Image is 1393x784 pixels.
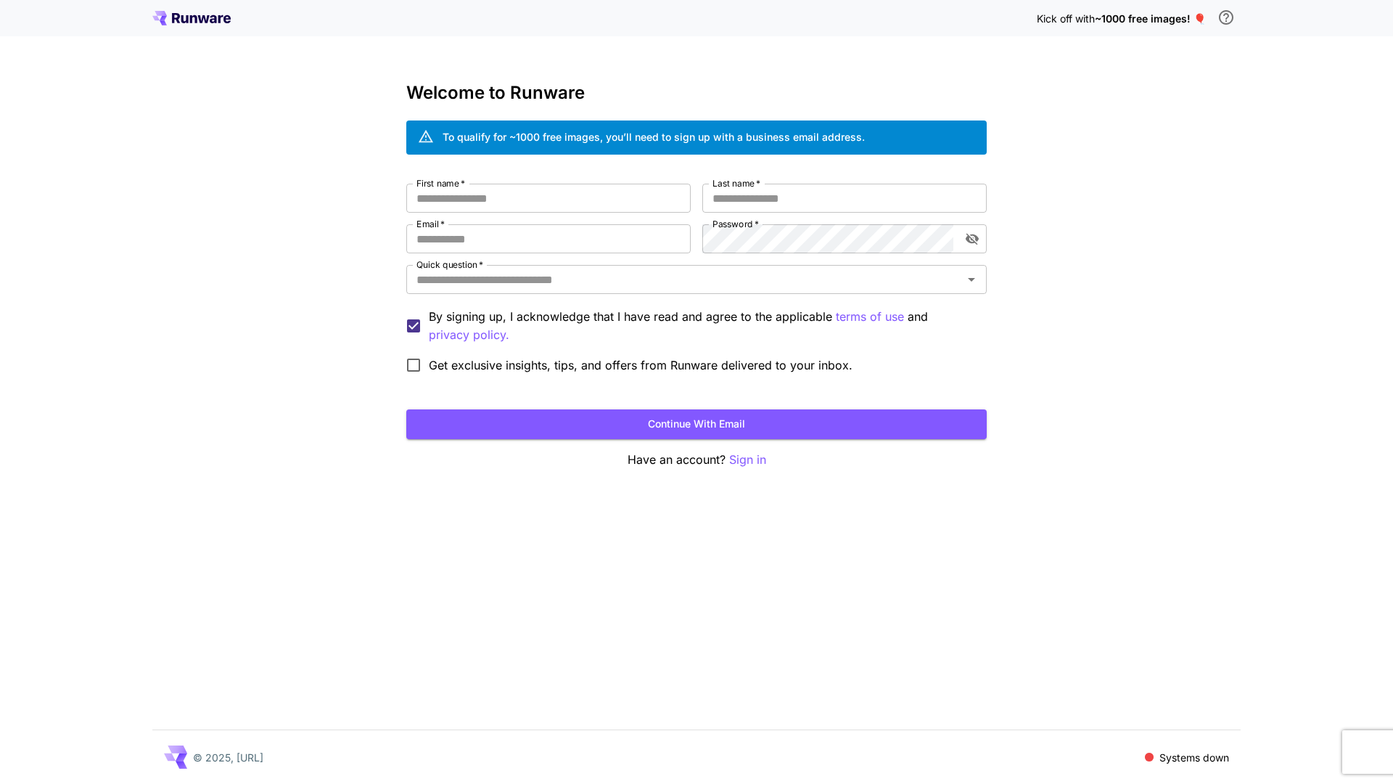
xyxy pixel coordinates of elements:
[406,409,987,439] button: Continue with email
[429,308,975,344] p: By signing up, I acknowledge that I have read and agree to the applicable and
[836,308,904,326] button: By signing up, I acknowledge that I have read and agree to the applicable and privacy policy.
[429,326,509,344] p: privacy policy.
[959,226,985,252] button: toggle password visibility
[416,177,465,189] label: First name
[429,356,852,374] span: Get exclusive insights, tips, and offers from Runware delivered to your inbox.
[729,451,766,469] button: Sign in
[429,326,509,344] button: By signing up, I acknowledge that I have read and agree to the applicable terms of use and
[1095,12,1206,25] span: ~1000 free images! 🎈
[1037,12,1095,25] span: Kick off with
[712,177,760,189] label: Last name
[193,750,263,765] p: © 2025, [URL]
[836,308,904,326] p: terms of use
[961,269,982,290] button: Open
[416,218,445,230] label: Email
[443,129,865,144] div: To qualify for ~1000 free images, you’ll need to sign up with a business email address.
[1159,750,1229,765] p: Systems down
[416,258,483,271] label: Quick question
[712,218,759,230] label: Password
[406,451,987,469] p: Have an account?
[1212,3,1241,32] button: In order to qualify for free credit, you need to sign up with a business email address and click ...
[406,83,987,103] h3: Welcome to Runware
